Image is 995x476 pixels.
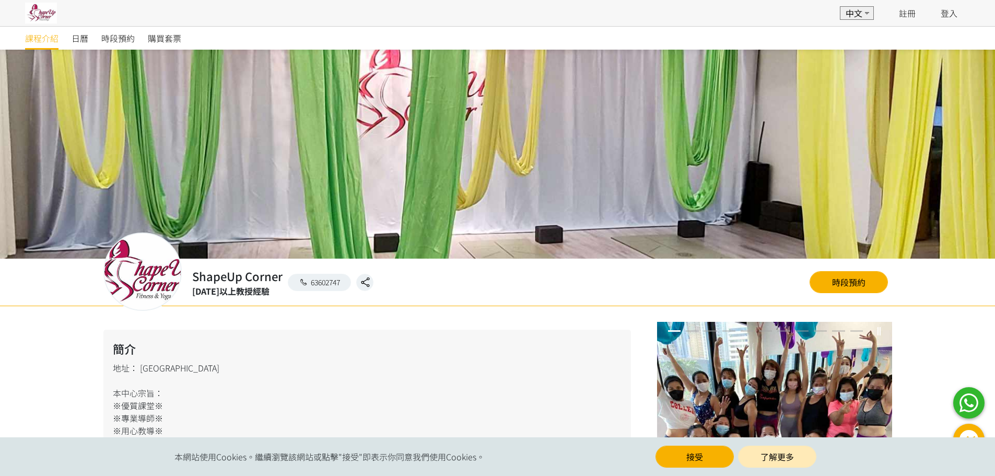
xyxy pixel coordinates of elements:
[899,7,916,19] a: 註冊
[25,32,58,44] span: 課程介紹
[941,7,957,19] a: 登入
[148,32,181,44] span: 購買套票
[655,446,734,468] button: 接受
[148,27,181,50] a: 購買套票
[288,274,352,291] a: 63602747
[738,446,816,468] a: 了解更多
[72,27,88,50] a: 日曆
[101,32,135,44] span: 時段預約
[25,3,57,24] img: pwrjsa6bwyY3YIpa3AKFwK20yMmKifvYlaMXwTp1.jpg
[810,271,888,293] a: 時段預約
[174,450,485,463] span: 本網站使用Cookies。繼續瀏覽該網站或點擊"接受"即表示你同意我們使用Cookies。
[192,268,283,285] h2: ShapeUp Corner
[192,285,283,297] div: [DATE]以上教授經驗
[101,27,135,50] a: 時段預約
[113,340,622,357] h2: 簡介
[25,27,58,50] a: 課程介紹
[72,32,88,44] span: 日曆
